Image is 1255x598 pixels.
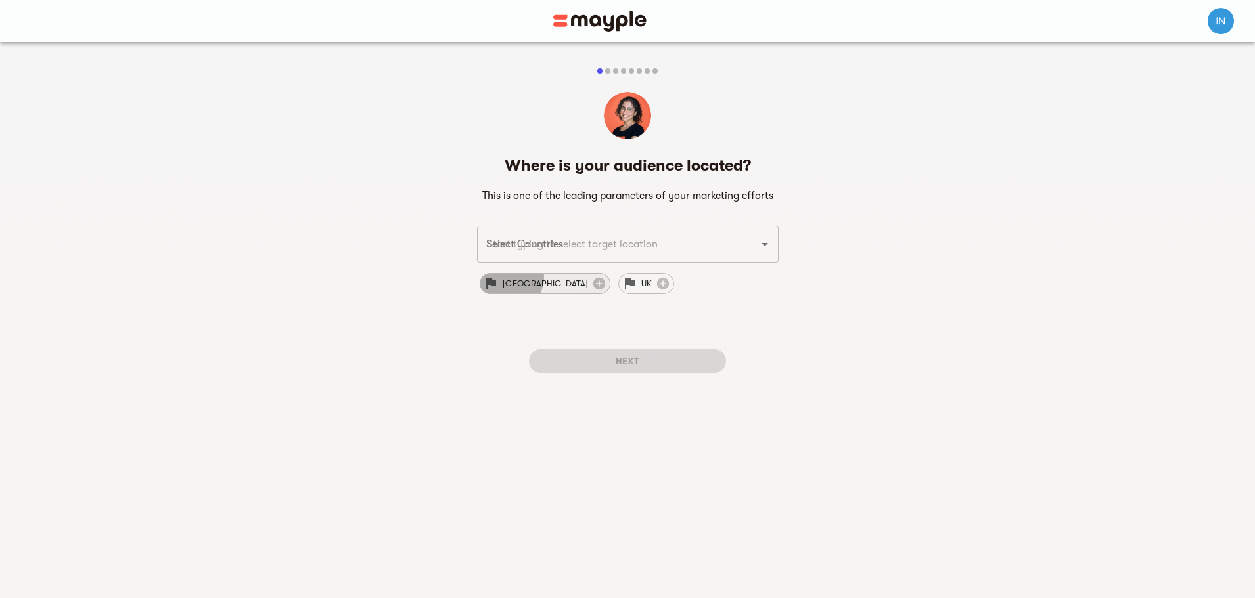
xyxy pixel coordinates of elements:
[1208,8,1234,34] img: 0lUPjo6ZSyxuFwhK5ofm
[633,276,660,291] span: UK
[756,235,774,253] button: Open
[480,273,610,294] div: [GEOGRAPHIC_DATA]
[495,276,596,291] span: [GEOGRAPHIC_DATA]
[482,155,773,176] h5: Where is your audience located?
[483,232,736,257] input: Start typing to select target location
[618,273,674,294] div: UK
[604,92,651,139] img: Rakefet
[553,11,647,32] img: Main logo
[482,186,773,205] h6: This is one of the leading parameters of your marketing efforts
